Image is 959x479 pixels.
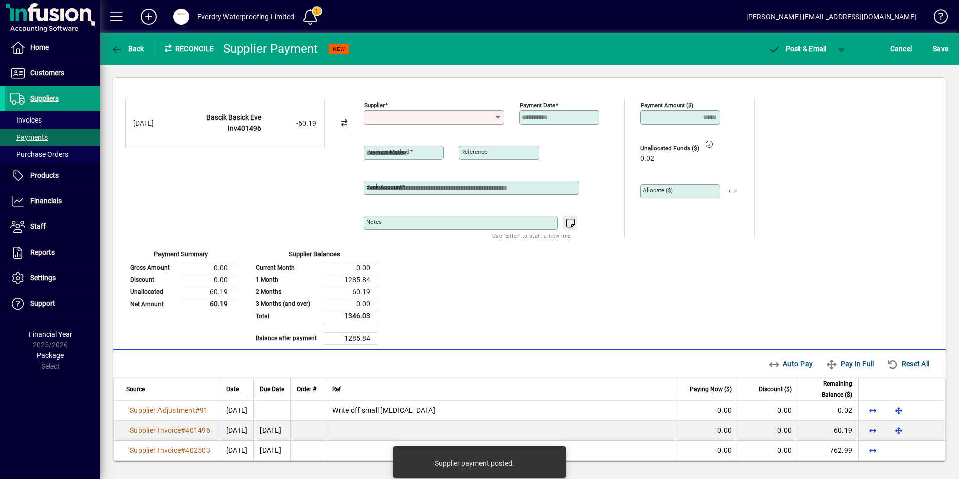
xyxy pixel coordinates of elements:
button: Profile [165,8,197,26]
span: Staff [30,222,46,230]
span: Reset All [887,355,929,372]
td: 0.00 [181,274,236,286]
span: 401496 [185,426,210,434]
mat-label: Notes [366,218,382,225]
td: Gross Amount [125,262,181,274]
span: 60.19 [834,426,852,434]
span: ost & Email [768,45,827,53]
mat-hint: Use 'Enter' to start a new line [492,230,571,242]
span: Order # [297,384,316,395]
span: Discount ($) [759,384,792,395]
span: Source [126,384,145,395]
span: Financial Year [29,330,72,338]
button: Post & Email [763,40,832,58]
div: Everdry Waterproofing Limited [197,9,294,25]
span: 0.00 [717,406,732,414]
span: 0.00 [777,406,792,414]
span: # [181,446,185,454]
mat-label: Bank Account [366,183,402,190]
strong: Bascik Basick Eve Inv401496 [206,113,261,132]
span: 91 [200,406,208,414]
app-page-header-button: Back [100,40,155,58]
div: [DATE] [133,118,174,129]
app-page-summary-card: Supplier Balances [251,238,378,345]
td: 1 Month [251,274,323,286]
span: Settings [30,274,56,282]
span: Pay In Full [826,355,874,372]
span: Date [226,384,239,395]
mat-label: Reference [461,148,487,155]
td: Total [251,310,323,322]
app-page-summary-card: Payment Summary [125,238,236,311]
span: Reports [30,248,55,256]
span: Invoices [10,116,42,124]
a: Supplier Invoice#402503 [126,445,214,456]
mat-label: Payment Date [520,102,555,109]
span: Auto Pay [768,355,813,372]
span: Package [37,351,64,360]
span: # [181,426,185,434]
span: Suppliers [30,94,59,102]
td: Net Amount [125,298,181,310]
span: Supplier Adjustment [130,406,195,414]
span: [DATE] [226,406,248,414]
td: Current Month [251,262,323,274]
button: Pay In Full [822,354,878,373]
button: Reset All [883,354,933,373]
span: Customers [30,69,64,77]
span: [DATE] [226,446,248,454]
td: Balance after payment [251,332,323,344]
span: 0.00 [777,426,792,434]
td: 60.19 [181,298,236,310]
span: 0.02 [640,155,654,163]
div: [PERSON_NAME] [EMAIL_ADDRESS][DOMAIN_NAME] [746,9,916,25]
td: 0.00 [181,262,236,274]
span: 762.99 [830,446,853,454]
td: 60.19 [181,286,236,298]
td: 0.00 [323,298,378,310]
span: Cancel [890,41,912,57]
a: Home [5,35,100,60]
button: Add [133,8,165,26]
td: [DATE] [253,441,290,461]
td: 2 Months [251,286,323,298]
a: Customers [5,61,100,86]
td: Write off small [MEDICAL_DATA] [326,401,678,421]
a: Staff [5,214,100,240]
td: 3 Months (and over) [251,298,323,310]
td: 1285.84 [323,332,378,344]
mat-label: Allocate ($) [643,187,673,194]
span: Products [30,171,59,179]
mat-label: Supplier [364,102,385,109]
mat-label: Payment Amount ($) [641,102,693,109]
span: NEW [333,46,345,52]
a: Payments [5,129,100,146]
td: 1285.84 [323,274,378,286]
button: Cancel [888,40,915,58]
td: Unallocated [125,286,181,298]
mat-label: Payment method [366,148,410,155]
span: Home [30,43,49,51]
span: # [195,406,200,414]
span: Ref [332,384,341,395]
span: Purchase Orders [10,150,68,158]
a: Invoices [5,111,100,129]
a: Reports [5,240,100,265]
span: Support [30,299,55,307]
span: Remaining Balance ($) [805,378,852,400]
span: S [933,45,937,53]
div: Reconcile [155,41,216,57]
div: -60.19 [266,118,316,129]
span: 0.00 [717,426,732,434]
span: 0.00 [717,446,732,454]
span: Unallocated Funds ($) [640,145,700,152]
a: Financials [5,189,100,214]
a: Supplier Adjustment#91 [126,405,212,416]
div: Supplier Payment [223,41,318,57]
button: Back [108,40,147,58]
span: Paying Now ($) [690,384,732,395]
div: Payment Summary [125,249,236,262]
td: 0.00 [323,262,378,274]
span: [DATE] [226,426,248,434]
span: Payments [10,133,48,141]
